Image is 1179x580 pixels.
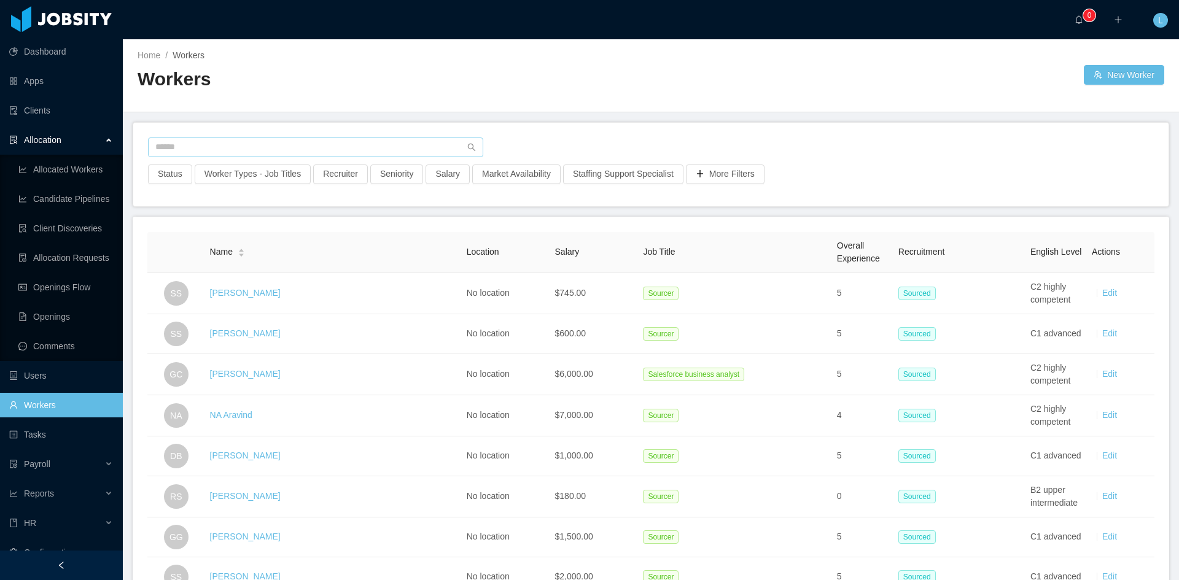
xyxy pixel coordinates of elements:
span: NA [170,403,182,428]
button: Market Availability [472,164,561,184]
a: Sourced [898,450,941,460]
a: icon: idcardOpenings Flow [18,275,113,300]
a: NA Aravind [210,410,252,420]
a: Edit [1102,410,1117,420]
span: Sourced [898,409,936,422]
a: icon: auditClients [9,98,113,123]
span: Configuration [24,547,75,557]
a: [PERSON_NAME] [210,369,281,379]
button: Worker Types - Job Titles [195,164,311,184]
a: icon: line-chartCandidate Pipelines [18,187,113,211]
a: icon: robotUsers [9,363,113,388]
a: icon: userWorkers [9,393,113,417]
span: Location [467,247,499,257]
td: No location [462,476,550,517]
a: Edit [1102,328,1117,338]
span: $1,000.00 [555,450,593,460]
a: icon: file-textOpenings [18,304,113,329]
span: DB [170,444,182,468]
span: Sourcer [643,449,679,463]
span: Name [210,246,233,258]
button: Recruiter [313,164,368,184]
sup: 0 [1083,9,1095,21]
span: $1,500.00 [555,532,593,541]
button: icon: usergroup-addNew Worker [1084,65,1164,85]
span: $7,000.00 [555,410,593,420]
td: C1 advanced [1025,436,1087,476]
span: SS [170,281,182,306]
span: Sourcer [643,409,679,422]
td: No location [462,395,550,436]
span: Overall Experience [837,241,880,263]
button: icon: plusMore Filters [686,164,765,184]
a: [PERSON_NAME] [210,288,281,298]
a: icon: pie-chartDashboard [9,39,113,64]
h2: Workers [138,67,651,92]
td: 4 [832,395,893,436]
span: Sourcer [643,287,679,300]
a: icon: line-chartAllocated Workers [18,157,113,182]
a: Edit [1102,532,1117,541]
span: Reports [24,489,54,498]
span: GC [169,362,182,387]
span: Sourced [898,449,936,463]
a: [PERSON_NAME] [210,491,281,501]
td: B2 upper intermediate [1025,476,1087,517]
span: Job Title [643,247,675,257]
span: Sourcer [643,530,679,544]
a: Sourced [898,491,941,501]
td: 5 [832,436,893,476]
span: RS [170,484,182,509]
span: $180.00 [555,491,586,501]
a: icon: profileTasks [9,422,113,447]
span: Sourced [898,490,936,503]
span: Sourced [898,368,936,381]
td: No location [462,314,550,354]
a: Edit [1102,288,1117,298]
a: Edit [1102,369,1117,379]
span: Sourced [898,327,936,341]
a: [PERSON_NAME] [210,450,281,460]
span: Sourcer [643,327,679,341]
i: icon: solution [9,136,18,144]
span: English Level [1030,247,1081,257]
i: icon: line-chart [9,489,18,498]
span: $745.00 [555,288,586,298]
td: No location [462,354,550,395]
button: Status [148,164,192,184]
span: Workers [173,50,204,60]
div: Sort [238,247,245,255]
td: C1 advanced [1025,314,1087,354]
span: Allocation [24,135,61,145]
td: C1 advanced [1025,517,1087,557]
span: $6,000.00 [555,369,593,379]
span: Actions [1092,247,1120,257]
span: Salary [555,247,580,257]
a: Sourced [898,328,941,338]
td: 5 [832,517,893,557]
a: Sourced [898,288,941,298]
span: / [165,50,168,60]
span: GG [169,525,183,549]
a: Edit [1102,491,1117,501]
button: Staffing Support Specialist [563,164,683,184]
td: C2 highly competent [1025,354,1087,395]
a: Home [138,50,160,60]
i: icon: caret-down [238,252,244,255]
span: Recruitment [898,247,944,257]
td: 0 [832,476,893,517]
a: icon: appstoreApps [9,69,113,93]
span: Sourcer [643,490,679,503]
a: [PERSON_NAME] [210,532,281,541]
a: icon: file-doneAllocation Requests [18,246,113,270]
i: icon: file-protect [9,460,18,468]
i: icon: search [467,143,476,152]
span: Sourced [898,287,936,300]
td: 5 [832,273,893,314]
a: Sourced [898,369,941,379]
a: icon: file-searchClient Discoveries [18,216,113,241]
span: SS [170,322,182,346]
a: icon: messageComments [18,334,113,358]
i: icon: caret-up [238,247,244,251]
td: No location [462,273,550,314]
